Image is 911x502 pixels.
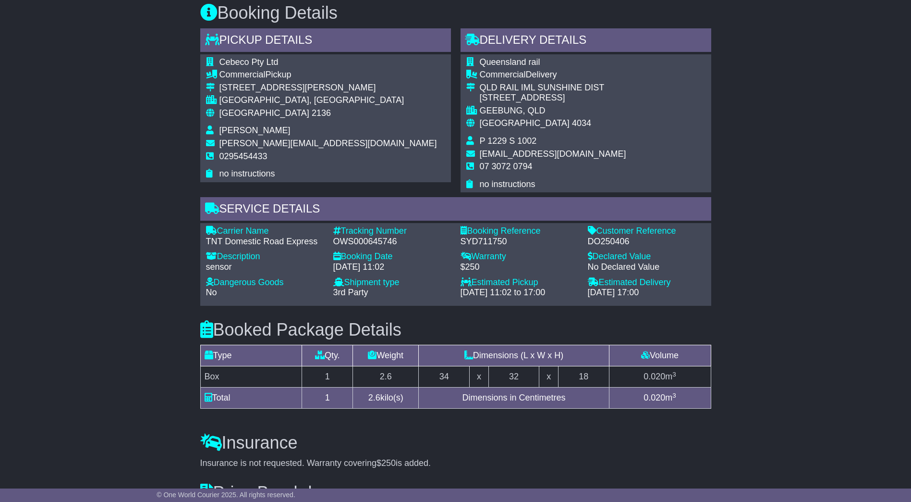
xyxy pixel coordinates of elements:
[419,366,470,388] td: 34
[461,28,711,54] div: Delivery Details
[219,151,267,161] span: 0295454433
[206,262,324,273] div: sensor
[644,372,665,381] span: 0.020
[644,393,665,402] span: 0.020
[353,366,419,388] td: 2.6
[333,262,451,273] div: [DATE] 11:02
[200,3,711,23] h3: Booking Details
[558,366,609,388] td: 18
[609,345,711,366] td: Volume
[539,366,558,388] td: x
[333,237,451,247] div: OWS000645746
[302,345,353,366] td: Qty.
[470,366,488,388] td: x
[353,345,419,366] td: Weight
[206,251,324,262] div: Description
[200,388,302,409] td: Total
[461,262,578,273] div: $250
[219,70,437,80] div: Pickup
[588,237,705,247] div: DO250406
[368,393,380,402] span: 2.6
[461,251,578,262] div: Warranty
[419,388,609,409] td: Dimensions in Centimetres
[219,57,279,67] span: Cebeco Pty Ltd
[480,70,626,80] div: Delivery
[588,251,705,262] div: Declared Value
[219,169,275,178] span: no instructions
[206,237,324,247] div: TNT Domestic Road Express
[480,162,533,171] span: 07 3072 0794
[588,226,705,237] div: Customer Reference
[588,262,705,273] div: No Declared Value
[333,226,451,237] div: Tracking Number
[672,371,676,378] sup: 3
[157,491,295,499] span: © One World Courier 2025. All rights reserved.
[461,288,578,298] div: [DATE] 11:02 to 17:00
[488,366,539,388] td: 32
[200,458,711,469] div: Insurance is not requested. Warranty covering is added.
[480,149,626,159] span: [EMAIL_ADDRESS][DOMAIN_NAME]
[480,93,626,103] div: [STREET_ADDRESS]
[200,433,711,452] h3: Insurance
[219,83,437,93] div: [STREET_ADDRESS][PERSON_NAME]
[302,388,353,409] td: 1
[200,28,451,54] div: Pickup Details
[461,237,578,247] div: SYD711750
[219,138,437,148] span: [PERSON_NAME][EMAIL_ADDRESS][DOMAIN_NAME]
[480,136,537,146] span: P 1229 S 1002
[480,57,540,67] span: Queensland rail
[302,366,353,388] td: 1
[480,118,570,128] span: [GEOGRAPHIC_DATA]
[588,277,705,288] div: Estimated Delivery
[333,251,451,262] div: Booking Date
[200,197,711,223] div: Service Details
[206,277,324,288] div: Dangerous Goods
[200,345,302,366] td: Type
[333,288,368,297] span: 3rd Party
[609,366,711,388] td: m
[480,83,626,93] div: QLD RAIL IML SUNSHINE DIST
[480,179,535,189] span: no instructions
[480,70,526,79] span: Commercial
[353,388,419,409] td: kilo(s)
[219,108,309,118] span: [GEOGRAPHIC_DATA]
[206,288,217,297] span: No
[377,458,396,468] span: $250
[200,366,302,388] td: Box
[219,95,437,106] div: [GEOGRAPHIC_DATA], [GEOGRAPHIC_DATA]
[572,118,591,128] span: 4034
[312,108,331,118] span: 2136
[461,226,578,237] div: Booking Reference
[219,125,291,135] span: [PERSON_NAME]
[206,226,324,237] div: Carrier Name
[480,106,626,116] div: GEEBUNG, QLD
[609,388,711,409] td: m
[219,70,266,79] span: Commercial
[333,277,451,288] div: Shipment type
[672,392,676,399] sup: 3
[461,277,578,288] div: Estimated Pickup
[419,345,609,366] td: Dimensions (L x W x H)
[200,320,711,339] h3: Booked Package Details
[588,288,705,298] div: [DATE] 17:00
